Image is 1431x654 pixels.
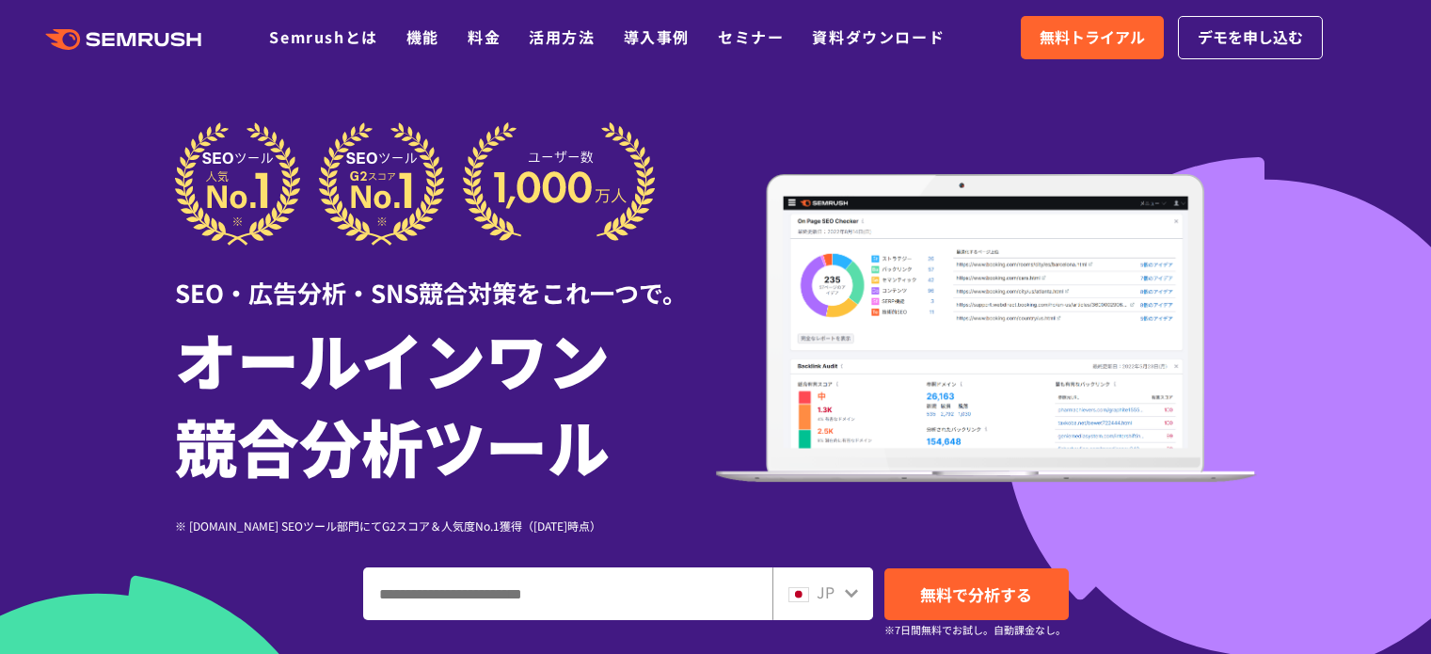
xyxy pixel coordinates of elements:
input: ドメイン、キーワードまたはURLを入力してください [364,568,771,619]
span: 無料トライアル [1040,25,1145,50]
a: デモを申し込む [1178,16,1323,59]
span: JP [817,581,835,603]
a: 導入事例 [624,25,690,48]
div: ※ [DOMAIN_NAME] SEOツール部門にてG2スコア＆人気度No.1獲得（[DATE]時点） [175,517,716,534]
div: SEO・広告分析・SNS競合対策をこれ一つで。 [175,246,716,311]
a: 無料で分析する [884,568,1069,620]
a: 機能 [406,25,439,48]
small: ※7日間無料でお試し。自動課金なし。 [884,621,1066,639]
h1: オールインワン 競合分析ツール [175,315,716,488]
a: 活用方法 [529,25,595,48]
span: 無料で分析する [920,582,1032,606]
a: 無料トライアル [1021,16,1164,59]
a: セミナー [718,25,784,48]
span: デモを申し込む [1198,25,1303,50]
a: 資料ダウンロード [812,25,945,48]
a: Semrushとは [269,25,377,48]
a: 料金 [468,25,501,48]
